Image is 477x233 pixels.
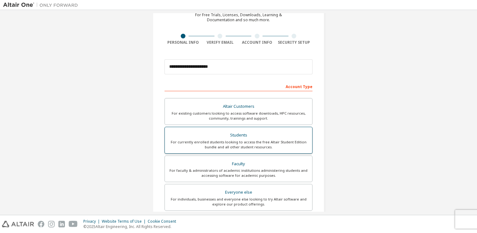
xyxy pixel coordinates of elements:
div: Website Terms of Use [102,219,148,224]
div: For currently enrolled students looking to access the free Altair Student Edition bundle and all ... [169,140,308,150]
div: For existing customers looking to access software downloads, HPC resources, community, trainings ... [169,111,308,121]
div: Everyone else [169,188,308,197]
div: Personal Info [165,40,202,45]
div: Account Info [238,40,276,45]
img: altair_logo.svg [2,221,34,227]
img: instagram.svg [48,221,55,227]
p: © 2025 Altair Engineering, Inc. All Rights Reserved. [83,224,180,229]
div: For individuals, businesses and everyone else looking to try Altair software and explore our prod... [169,197,308,207]
div: Cookie Consent [148,219,180,224]
div: Altair Customers [169,102,308,111]
img: Altair One [3,2,81,8]
div: Security Setup [276,40,313,45]
img: facebook.svg [38,221,44,227]
img: linkedin.svg [58,221,65,227]
div: For Free Trials, Licenses, Downloads, Learning & Documentation and so much more. [195,12,282,22]
img: youtube.svg [69,221,78,227]
div: Verify Email [202,40,239,45]
div: For faculty & administrators of academic institutions administering students and accessing softwa... [169,168,308,178]
div: Account Type [165,81,312,91]
div: Privacy [83,219,102,224]
div: Students [169,131,308,140]
div: Faculty [169,160,308,168]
